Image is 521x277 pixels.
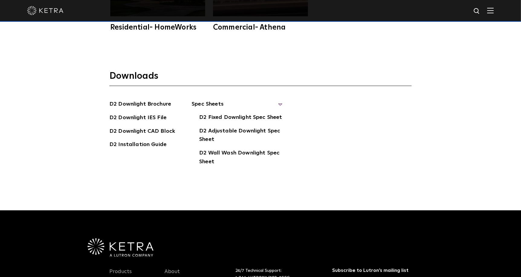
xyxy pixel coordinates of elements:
[27,6,63,15] img: ketra-logo-2019-white
[199,149,282,167] a: D2 Wall Wash Downlight Spec Sheet
[473,8,481,15] img: search icon
[199,113,282,123] a: D2 Fixed Downlight Spec Sheet
[213,24,308,31] div: Commercial- Athena
[109,127,175,137] a: D2 Downlight CAD Block
[109,70,412,86] h3: Downloads
[88,238,154,257] img: Ketra-aLutronCo_White_RGB
[109,100,171,110] a: D2 Downlight Brochure
[192,100,282,113] span: Spec Sheets
[199,127,282,145] a: D2 Adjustable Downlight Spec Sheet
[109,140,167,150] a: D2 Installation Guide
[110,24,205,31] div: Residential- HomeWorks
[487,8,494,13] img: Hamburger%20Nav.svg
[332,267,410,274] h3: Subscribe to Lutron’s mailing list
[109,113,167,123] a: D2 Downlight IES File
